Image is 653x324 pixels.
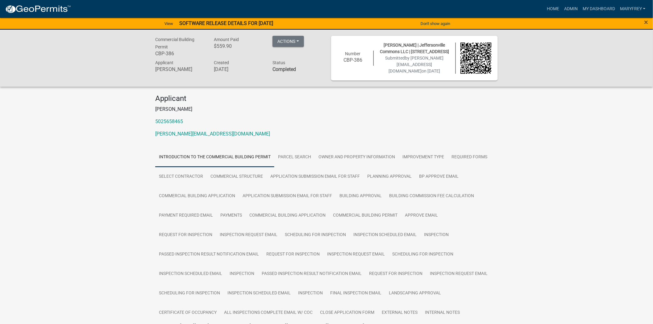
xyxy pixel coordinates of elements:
span: [PERSON_NAME] | Jeffersonville Commons LLC | [STREET_ADDRESS] [380,43,449,54]
a: Landscaping Approval [385,284,445,303]
a: Inspection [420,225,452,245]
a: Inspection [226,264,258,284]
a: Final Inspection Email [326,284,385,303]
a: Planning Approval [364,167,415,187]
h6: CBP-386 [155,51,205,56]
a: Commercial Structure [207,167,267,187]
h4: Applicant [155,94,498,103]
a: Select contractor [155,167,207,187]
a: Introduction to the Commercial Building Permit [155,147,274,167]
a: Request for Inspection [263,245,323,264]
h6: $559.90 [214,43,263,49]
a: Request for Inspection [365,264,426,284]
strong: SOFTWARE RELEASE DETAILS FOR [DATE] [179,20,273,26]
a: MaryFrey [618,3,648,15]
span: Status [272,60,285,65]
a: Inspection Scheduled Email [155,264,226,284]
a: All Inspections Complete Email W/ COC [220,303,316,323]
a: Inspection [294,284,326,303]
a: BP Approve Email [415,167,462,187]
a: Payment Required Email [155,206,217,226]
span: Commercial Building Permit [155,37,194,49]
span: Number [345,51,361,56]
a: Inspection Request Email [323,245,389,264]
span: Created [214,60,229,65]
a: Passed Inspection Result Notification Email [155,245,263,264]
a: Passed Inspection Result Notification Email [258,264,365,284]
a: Parcel search [274,147,315,167]
a: Scheduling for Inspection [389,245,457,264]
h6: [DATE] [214,66,263,72]
a: Commercial Building Application [246,206,329,226]
a: Building Commission Fee Calculation [385,186,478,206]
span: by [PERSON_NAME][EMAIL_ADDRESS][DOMAIN_NAME] [389,56,444,73]
a: Required Forms [448,147,491,167]
a: Improvement Type [399,147,448,167]
button: Actions [272,36,304,47]
a: Owner and Property Information [315,147,399,167]
a: Building Approval [336,186,385,206]
a: Inspection Scheduled Email [350,225,420,245]
h6: CBP-386 [337,57,369,63]
span: Submitted on [DATE] [385,56,444,73]
button: Close [644,19,648,26]
h6: [PERSON_NAME] [155,66,205,72]
a: Application Submission Email for Staff [239,186,336,206]
a: Payments [217,206,246,226]
a: Admin [562,3,580,15]
img: QR code [460,43,492,74]
a: Scheduling for Inspection [281,225,350,245]
a: Request for Inspection [155,225,216,245]
a: Scheduling for Inspection [155,284,224,303]
p: [PERSON_NAME] [155,106,498,113]
a: Commercial Building Application [155,186,239,206]
span: Amount Paid [214,37,239,42]
a: Home [544,3,562,15]
a: View [162,19,176,29]
span: × [644,18,648,27]
button: Don't show again [418,19,453,29]
a: Inspection Request Email [216,225,281,245]
a: 5025658465 [155,118,183,124]
a: External Notes [378,303,421,323]
a: Inspection Request Email [426,264,491,284]
a: Certificate of Occupancy [155,303,220,323]
strong: Completed [272,66,296,72]
a: Inspection Scheduled Email [224,284,294,303]
a: Internal Notes [421,303,464,323]
a: [PERSON_NAME][EMAIL_ADDRESS][DOMAIN_NAME] [155,131,270,137]
a: Close Application Form [316,303,378,323]
a: My Dashboard [580,3,618,15]
span: Applicant [155,60,173,65]
a: Commercial Building Permit [329,206,401,226]
a: Approve Email [401,206,442,226]
a: Application Submission Email for Staff [267,167,364,187]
